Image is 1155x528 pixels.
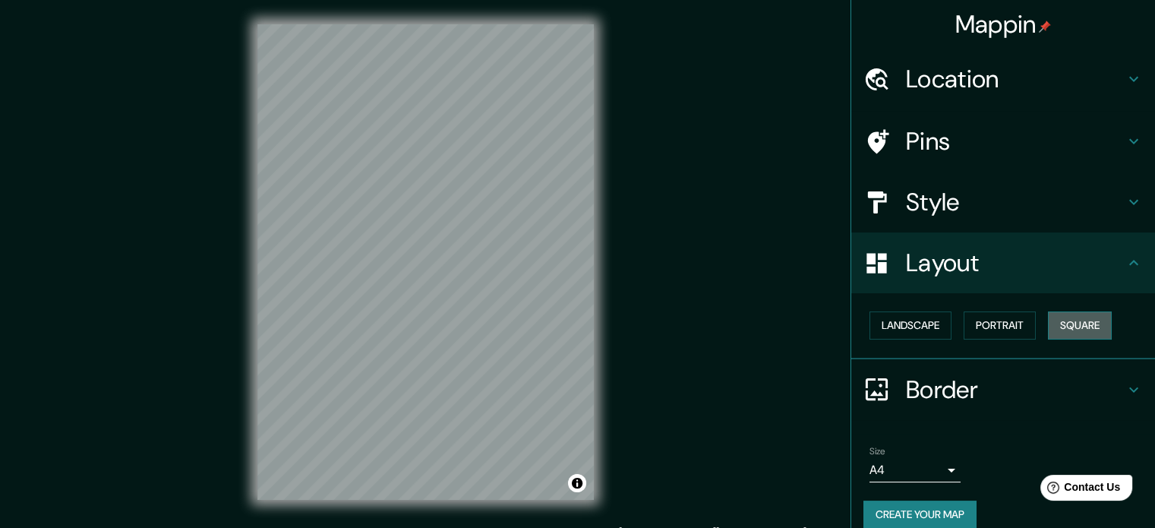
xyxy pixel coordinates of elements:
[869,311,951,340] button: Landscape
[964,311,1036,340] button: Portrait
[906,187,1125,217] h4: Style
[851,172,1155,232] div: Style
[869,458,961,482] div: A4
[906,248,1125,278] h4: Layout
[851,359,1155,420] div: Border
[1048,311,1112,340] button: Square
[1020,469,1138,511] iframe: Help widget launcher
[955,9,1052,40] h4: Mappin
[906,375,1125,405] h4: Border
[906,64,1125,94] h4: Location
[257,24,594,500] canvas: Map
[869,444,885,457] label: Size
[906,126,1125,157] h4: Pins
[851,111,1155,172] div: Pins
[851,232,1155,293] div: Layout
[851,49,1155,109] div: Location
[568,474,586,492] button: Toggle attribution
[1039,21,1051,33] img: pin-icon.png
